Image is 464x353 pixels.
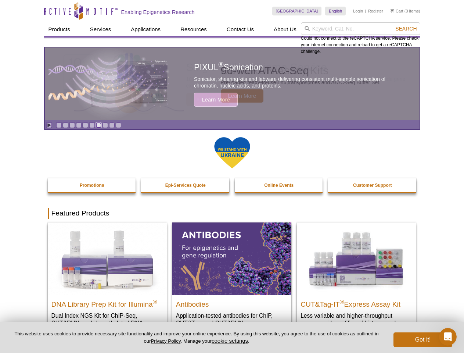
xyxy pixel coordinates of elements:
strong: Promotions [80,183,104,188]
button: Got it! [393,332,452,347]
sup: ® [219,61,224,69]
div: Could not connect to the reCAPTCHA service. Please check your internet connection and reload to g... [301,22,420,55]
li: (0 items) [391,7,420,15]
a: Go to slide 4 [76,122,82,128]
a: Products [44,22,75,36]
a: Go to slide 1 [56,122,62,128]
a: Resources [176,22,211,36]
span: PIXUL Sonication [194,63,263,72]
p: Less variable and higher-throughput genome-wide profiling of histone marks​. [301,312,412,327]
a: Go to slide 8 [102,122,108,128]
strong: Epi-Services Quote [165,183,206,188]
p: Application-tested antibodies for ChIP, CUT&Tag, and CUT&RUN. [176,312,288,327]
a: Contact Us [222,22,258,36]
img: DNA Library Prep Kit for Illumina [48,222,167,295]
strong: Online Events [264,183,294,188]
a: Login [353,8,363,14]
a: Go to slide 9 [109,122,115,128]
h2: DNA Library Prep Kit for Illumina [51,297,163,308]
a: Go to slide 10 [116,122,121,128]
a: Cart [391,8,403,14]
a: Toggle autoplay [46,122,52,128]
a: Go to slide 5 [83,122,88,128]
p: This website uses cookies to provide necessary site functionality and improve your online experie... [12,331,381,345]
h2: Enabling Epigenetics Research [121,9,195,15]
a: Customer Support [328,178,417,192]
img: We Stand With Ukraine [214,136,251,169]
a: Applications [126,22,165,36]
a: Go to slide 3 [69,122,75,128]
span: Search [395,26,417,32]
img: Your Cart [391,9,394,13]
a: [GEOGRAPHIC_DATA] [272,7,322,15]
a: Register [368,8,383,14]
a: CUT&Tag-IT® Express Assay Kit CUT&Tag-IT®Express Assay Kit Less variable and higher-throughput ge... [297,222,416,334]
p: Dual Index NGS Kit for ChIP-Seq, CUT&RUN, and ds methylated DNA assays. [51,312,163,334]
a: About Us [269,22,301,36]
a: English [325,7,346,15]
a: Epi-Services Quote [141,178,230,192]
button: Search [393,25,419,32]
input: Keyword, Cat. No. [301,22,420,35]
a: PIXUL sonication PIXUL®Sonication Sonicator, shearing kits and labware delivering consistent mult... [45,47,420,120]
a: Services [86,22,116,36]
img: PIXUL sonication [48,47,170,121]
h2: Featured Products [48,208,417,219]
a: Go to slide 2 [63,122,68,128]
h2: CUT&Tag-IT Express Assay Kit [301,297,412,308]
p: Sonicator, shearing kits and labware delivering consistent multi-sample sonication of chromatin, ... [194,76,403,89]
iframe: Intercom live chat [439,328,457,346]
button: cookie settings [212,338,248,344]
a: All Antibodies Antibodies Application-tested antibodies for ChIP, CUT&Tag, and CUT&RUN. [172,222,291,334]
a: Go to slide 7 [96,122,101,128]
h2: Antibodies [176,297,288,308]
img: All Antibodies [172,222,291,295]
sup: ® [153,299,157,305]
sup: ® [340,299,344,305]
img: CUT&Tag-IT® Express Assay Kit [297,222,416,295]
a: DNA Library Prep Kit for Illumina DNA Library Prep Kit for Illumina® Dual Index NGS Kit for ChIP-... [48,222,167,341]
a: Go to slide 6 [89,122,95,128]
span: Learn More [194,93,238,107]
a: Online Events [235,178,324,192]
a: Privacy Policy [151,338,180,344]
strong: Customer Support [353,183,392,188]
article: PIXUL Sonication [45,47,420,120]
li: | [365,7,366,15]
a: Promotions [48,178,137,192]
